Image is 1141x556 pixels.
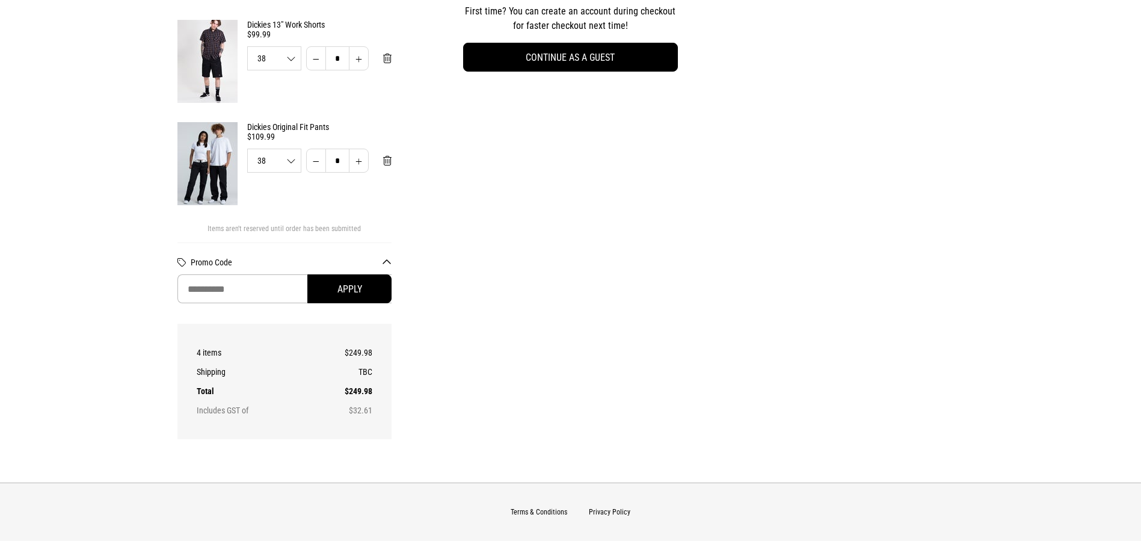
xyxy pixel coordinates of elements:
[311,381,372,401] td: $249.98
[325,149,349,173] input: Quantity
[374,149,401,173] button: Remove from cart
[247,29,392,39] div: $99.99
[306,149,326,173] button: Decrease quantity
[349,46,369,70] button: Increase quantity
[589,508,630,516] a: Privacy Policy
[177,122,238,205] img: Dickies Original Fit Pants
[307,274,392,303] button: Apply
[248,54,301,63] span: 38
[311,401,372,420] td: $32.61
[177,274,392,303] input: Promo Code
[463,43,678,72] button: Continue as a guest
[325,46,349,70] input: Quantity
[197,343,312,362] th: 4 items
[197,381,312,401] th: Total
[177,224,392,242] div: Items aren't reserved until order has been submitted
[311,362,372,381] td: TBC
[197,362,312,381] th: Shipping
[177,20,238,103] img: Dickies 13" Work Shorts
[463,4,678,33] p: First time? You can create an account during checkout for faster checkout next time!
[374,46,401,70] button: Remove from cart
[349,149,369,173] button: Increase quantity
[511,508,567,516] a: Terms & Conditions
[248,156,301,165] span: 38
[247,20,392,29] a: Dickies 13" Work Shorts
[247,132,392,141] div: $109.99
[197,401,312,420] th: Includes GST of
[306,46,326,70] button: Decrease quantity
[311,343,372,362] td: $249.98
[247,122,392,132] a: Dickies Original Fit Pants
[191,258,392,267] button: Promo Code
